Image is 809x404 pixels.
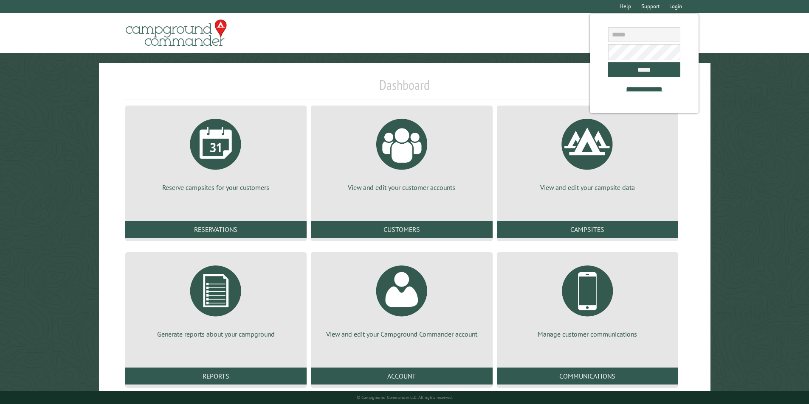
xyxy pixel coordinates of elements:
small: © Campground Commander LLC. All rights reserved. [357,395,453,400]
h1: Dashboard [123,77,686,100]
a: Reservations [125,221,307,238]
p: View and edit your campsite data [507,183,668,192]
a: Communications [497,368,678,384]
a: View and edit your campsite data [507,112,668,192]
img: Campground Commander [123,17,229,50]
p: Manage customer communications [507,329,668,339]
p: Reserve campsites for your customers [135,183,296,192]
p: Generate reports about your campground [135,329,296,339]
a: Reserve campsites for your customers [135,112,296,192]
a: Generate reports about your campground [135,259,296,339]
a: Customers [311,221,492,238]
a: Account [311,368,492,384]
p: View and edit your Campground Commander account [321,329,482,339]
a: Campsites [497,221,678,238]
p: View and edit your customer accounts [321,183,482,192]
a: Reports [125,368,307,384]
a: Manage customer communications [507,259,668,339]
a: View and edit your customer accounts [321,112,482,192]
a: View and edit your Campground Commander account [321,259,482,339]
